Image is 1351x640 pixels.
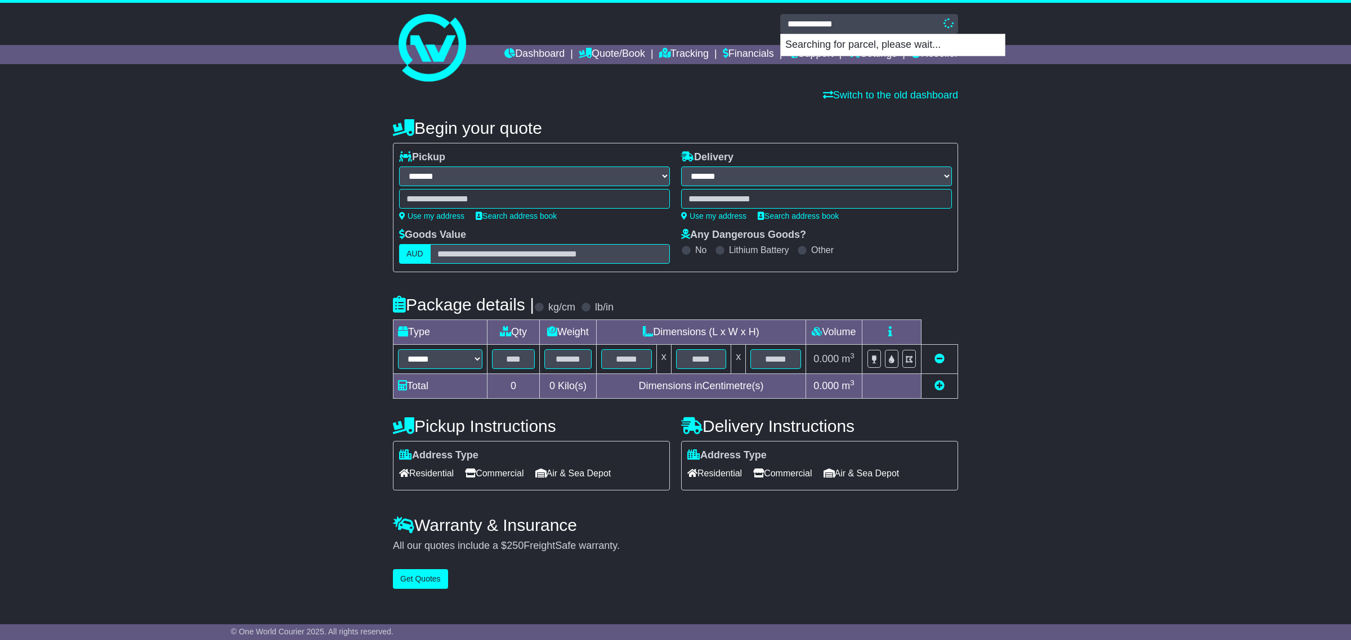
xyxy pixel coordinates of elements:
td: Weight [540,320,597,345]
label: Address Type [687,449,767,462]
td: Qty [487,320,540,345]
span: 0.000 [813,380,839,391]
td: Kilo(s) [540,374,597,399]
td: 0 [487,374,540,399]
label: kg/cm [548,301,575,314]
label: Address Type [399,449,478,462]
a: Switch to the old dashboard [823,89,958,101]
label: lb/in [595,301,614,314]
span: Air & Sea Depot [535,465,611,482]
button: Get Quotes [393,569,448,589]
a: Use my address [399,211,464,220]
span: Air & Sea Depot [824,465,900,482]
label: Goods Value [399,229,466,241]
td: x [731,345,746,374]
span: Residential [399,465,454,482]
a: Dashboard [504,45,565,64]
a: Search address book [758,211,839,220]
label: Lithium Battery [729,245,789,255]
a: Search address book [476,211,557,220]
label: AUD [399,244,431,264]
span: m [842,380,855,391]
h4: Pickup Instructions [393,417,670,435]
td: Dimensions (L x W x H) [596,320,806,345]
label: Any Dangerous Goods? [681,229,806,241]
a: Add new item [934,380,945,391]
td: Volume [806,320,862,345]
td: Dimensions in Centimetre(s) [596,374,806,399]
a: Financials [723,45,774,64]
span: m [842,353,855,364]
label: No [695,245,706,255]
span: 0.000 [813,353,839,364]
h4: Begin your quote [393,119,958,137]
div: All our quotes include a $ FreightSafe warranty. [393,540,958,552]
h4: Package details | [393,295,534,314]
sup: 3 [850,378,855,387]
span: Residential [687,465,742,482]
td: Total [393,374,487,399]
a: Quote/Book [579,45,645,64]
span: © One World Courier 2025. All rights reserved. [231,627,393,636]
span: 250 [507,540,524,551]
sup: 3 [850,351,855,360]
a: Tracking [659,45,709,64]
label: Pickup [399,151,445,164]
label: Other [811,245,834,255]
a: Remove this item [934,353,945,364]
span: 0 [549,380,555,391]
td: Type [393,320,487,345]
h4: Warranty & Insurance [393,516,958,534]
h4: Delivery Instructions [681,417,958,435]
a: Use my address [681,211,746,220]
span: Commercial [465,465,524,482]
td: x [656,345,671,374]
p: Searching for parcel, please wait... [781,34,1005,56]
label: Delivery [681,151,733,164]
span: Commercial [753,465,812,482]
